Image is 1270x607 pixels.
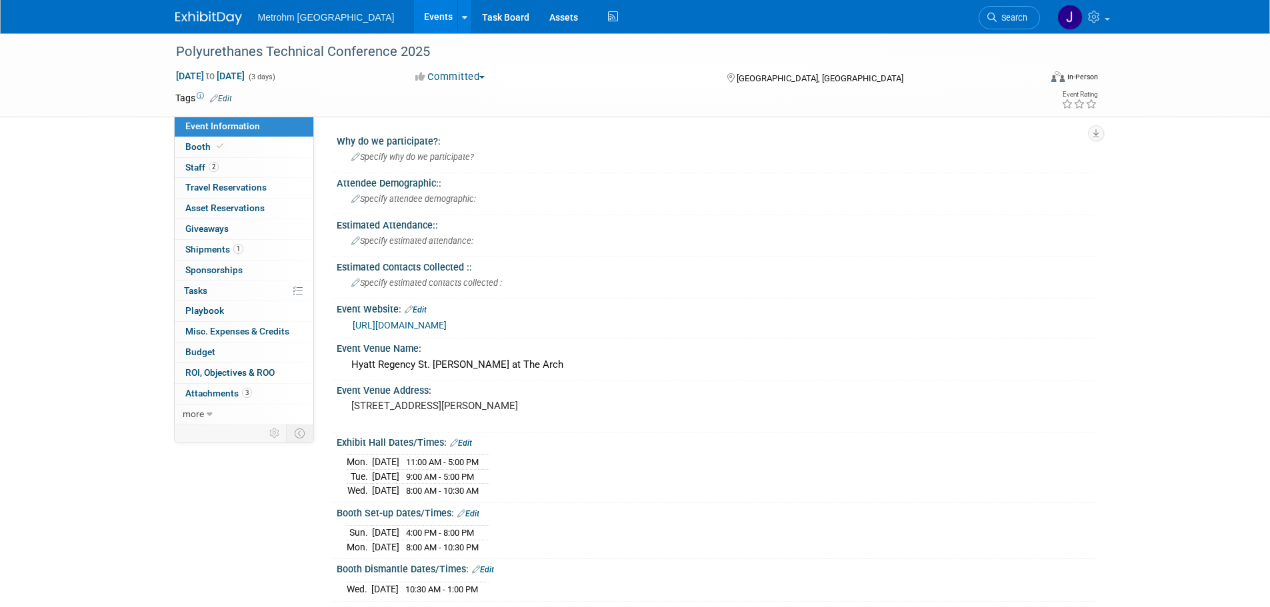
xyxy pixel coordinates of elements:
span: [DATE] [DATE] [175,70,245,82]
a: Search [979,6,1040,29]
span: 2 [209,162,219,172]
span: to [204,71,217,81]
span: Staff [185,162,219,173]
td: [DATE] [372,540,399,554]
span: more [183,408,204,419]
span: Specify attendee demographic: [351,194,476,204]
div: In-Person [1067,72,1098,82]
span: ROI, Objectives & ROO [185,367,275,378]
span: Specify estimated contacts collected : [351,278,502,288]
a: Playbook [175,301,313,321]
div: Booth Dismantle Dates/Times: [337,559,1095,576]
td: [DATE] [372,484,399,498]
div: Attendee Demographic:: [337,173,1095,190]
span: Booth [185,141,226,152]
a: Staff2 [175,158,313,178]
span: Specify estimated attendance: [351,236,473,246]
td: Sun. [347,526,372,540]
span: Metrohm [GEOGRAPHIC_DATA] [258,12,395,23]
a: Edit [450,438,472,448]
a: more [175,404,313,424]
a: ROI, Objectives & ROO [175,363,313,383]
img: Format-Inperson.png [1051,71,1065,82]
span: Playbook [185,305,224,316]
span: Budget [185,346,215,357]
td: [DATE] [371,582,399,596]
a: Asset Reservations [175,199,313,219]
td: Personalize Event Tab Strip [263,424,287,442]
a: Attachments3 [175,384,313,404]
img: Joanne Yam [1057,5,1083,30]
a: Misc. Expenses & Credits [175,322,313,342]
a: Shipments1 [175,240,313,260]
span: Asset Reservations [185,203,265,213]
span: Sponsorships [185,265,243,275]
div: Estimated Attendance:: [337,215,1095,232]
span: Travel Reservations [185,182,267,193]
td: Wed. [347,582,371,596]
span: Search [997,13,1027,23]
div: Polyurethanes Technical Conference 2025 [171,40,1020,64]
span: Shipments [185,244,243,255]
span: (3 days) [247,73,275,81]
td: Toggle Event Tabs [286,424,313,442]
i: Booth reservation complete [217,143,223,150]
span: Tasks [184,285,207,296]
div: Event Venue Name: [337,338,1095,355]
span: 8:00 AM - 10:30 AM [406,486,479,496]
div: Exhibit Hall Dates/Times: [337,432,1095,450]
a: Booth [175,137,313,157]
a: Travel Reservations [175,178,313,198]
span: Attachments [185,388,252,398]
pre: [STREET_ADDRESS][PERSON_NAME] [351,400,638,412]
a: Edit [405,305,427,314]
a: Edit [472,565,494,574]
span: 10:30 AM - 1:00 PM [405,584,478,594]
div: Estimated Contacts Collected :: [337,257,1095,274]
span: Specify why do we participate? [351,152,474,162]
span: 3 [242,388,252,398]
span: 9:00 AM - 5:00 PM [406,472,474,482]
a: [URL][DOMAIN_NAME] [353,320,447,330]
div: Hyatt Regency St. [PERSON_NAME] at The Arch [347,354,1085,375]
div: Event Website: [337,299,1095,316]
span: [GEOGRAPHIC_DATA], [GEOGRAPHIC_DATA] [737,73,903,83]
button: Committed [411,70,490,84]
td: [DATE] [372,526,399,540]
span: Event Information [185,121,260,131]
div: Why do we participate?: [337,131,1095,148]
td: [DATE] [372,469,399,484]
img: ExhibitDay [175,11,242,25]
a: Budget [175,342,313,362]
span: Misc. Expenses & Credits [185,326,289,336]
a: Giveaways [175,219,313,239]
div: Event Rating [1061,91,1097,98]
td: [DATE] [372,455,399,470]
span: 11:00 AM - 5:00 PM [406,457,479,467]
td: Mon. [347,455,372,470]
a: Edit [210,94,232,103]
span: Giveaways [185,223,229,234]
div: Event Venue Address: [337,380,1095,397]
a: Event Information [175,117,313,137]
span: 4:00 PM - 8:00 PM [406,528,474,538]
div: Event Format [961,69,1099,89]
div: Booth Set-up Dates/Times: [337,503,1095,520]
a: Edit [457,509,479,518]
td: Tags [175,91,232,105]
a: Sponsorships [175,261,313,281]
td: Wed. [347,484,372,498]
td: Tue. [347,469,372,484]
td: Mon. [347,540,372,554]
a: Tasks [175,281,313,301]
span: 8:00 AM - 10:30 PM [406,542,479,552]
span: 1 [233,244,243,254]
